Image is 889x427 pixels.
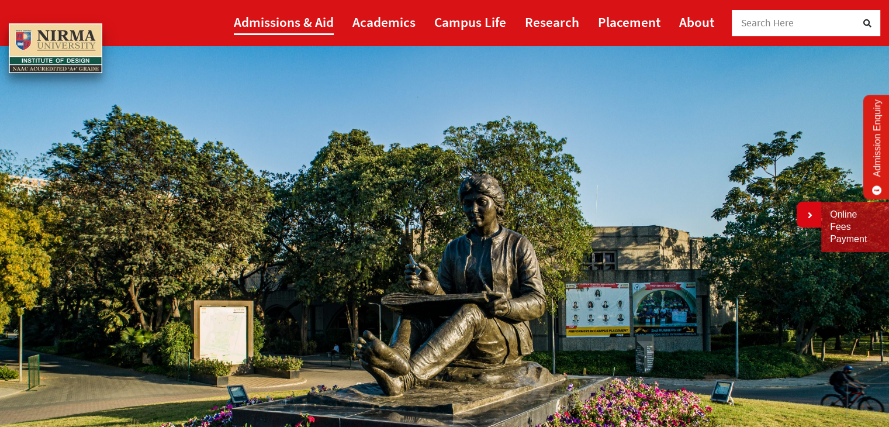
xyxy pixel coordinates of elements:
[434,9,506,35] a: Campus Life
[830,209,880,245] a: Online Fees Payment
[352,9,416,35] a: Academics
[525,9,579,35] a: Research
[234,9,334,35] a: Admissions & Aid
[598,9,660,35] a: Placement
[9,23,102,74] img: main_logo
[741,16,794,29] span: Search Here
[679,9,714,35] a: About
